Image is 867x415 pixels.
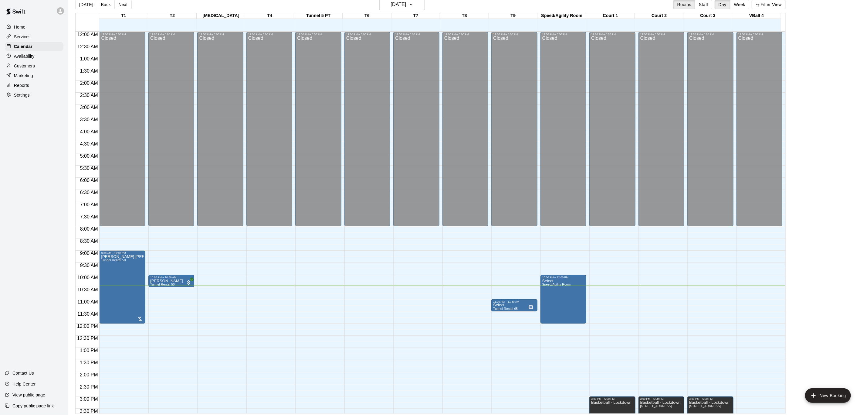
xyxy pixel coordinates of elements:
[5,32,63,41] a: Services
[78,409,100,414] span: 3:30 PM
[444,33,486,36] div: 12:00 AM – 8:00 AM
[99,13,148,19] div: T1
[101,259,126,262] span: Tunnel Rental 50'
[12,381,36,387] p: Help Center
[689,397,731,400] div: 3:00 PM – 5:00 PM
[444,36,486,228] div: Closed
[635,13,683,19] div: Court 2
[395,33,437,36] div: 12:00 AM – 8:00 AM
[640,404,672,408] span: [STREET_ADDRESS]
[99,251,145,324] div: 9:00 AM – 12:00 PM: Kendall Ryndak Samuel
[542,36,584,228] div: Closed
[5,42,63,51] a: Calendar
[79,68,100,74] span: 1:30 AM
[297,33,339,36] div: 12:00 AM – 8:00 AM
[738,36,781,228] div: Closed
[5,91,63,100] a: Settings
[687,32,733,226] div: 12:00 AM – 8:00 AM: Closed
[14,43,32,50] p: Calendar
[12,392,45,398] p: View public page
[199,33,241,36] div: 12:00 AM – 8:00 AM
[540,32,586,226] div: 12:00 AM – 8:00 AM: Closed
[493,33,535,36] div: 12:00 AM – 8:00 AM
[76,287,100,292] span: 10:30 AM
[640,36,682,228] div: Closed
[199,36,241,228] div: Closed
[591,36,633,228] div: Closed
[245,13,294,19] div: T4
[248,33,290,36] div: 12:00 AM – 8:00 AM
[5,71,63,80] a: Marketing
[537,13,586,19] div: Speed/Agility Room
[440,13,489,19] div: T8
[489,13,537,19] div: T9
[150,33,192,36] div: 12:00 AM – 8:00 AM
[295,32,341,226] div: 12:00 AM – 8:00 AM: Closed
[79,251,100,256] span: 9:00 AM
[344,32,390,226] div: 12:00 AM – 8:00 AM: Closed
[12,403,54,409] p: Copy public page link
[493,300,535,303] div: 11:00 AM – 11:30 AM
[5,81,63,90] a: Reports
[391,13,440,19] div: T7
[101,33,143,36] div: 12:00 AM – 8:00 AM
[591,397,633,400] div: 3:00 PM – 5:00 PM
[76,32,100,37] span: 12:00 AM
[14,82,29,88] p: Reports
[76,336,99,341] span: 12:30 PM
[79,105,100,110] span: 3:00 AM
[638,32,684,226] div: 12:00 AM – 8:00 AM: Closed
[79,93,100,98] span: 2:30 AM
[79,190,100,195] span: 6:30 AM
[689,33,731,36] div: 12:00 AM – 8:00 AM
[528,305,533,310] svg: Has notes
[491,299,537,311] div: 11:00 AM – 11:30 AM: Select
[14,34,31,40] p: Services
[79,226,100,232] span: 8:00 AM
[150,276,192,279] div: 10:00 AM – 10:30 AM
[79,153,100,159] span: 5:00 AM
[5,61,63,70] a: Customers
[493,36,535,228] div: Closed
[346,33,388,36] div: 12:00 AM – 8:00 AM
[491,32,537,226] div: 12:00 AM – 8:00 AM: Closed
[297,36,339,228] div: Closed
[542,276,584,279] div: 10:00 AM – 12:00 PM
[78,384,100,389] span: 2:30 PM
[76,324,99,329] span: 12:00 PM
[79,166,100,171] span: 5:30 AM
[14,53,35,59] p: Availability
[395,36,437,228] div: Closed
[343,13,391,19] div: T6
[683,13,732,19] div: Court 3
[99,32,145,226] div: 12:00 AM – 8:00 AM: Closed
[738,33,781,36] div: 12:00 AM – 8:00 AM
[442,32,488,226] div: 12:00 AM – 8:00 AM: Closed
[248,36,290,228] div: Closed
[589,32,635,226] div: 12:00 AM – 8:00 AM: Closed
[148,32,194,226] div: 12:00 AM – 8:00 AM: Closed
[542,283,571,286] span: Speed/Agility Room
[79,214,100,219] span: 7:30 AM
[12,370,34,376] p: Contact Us
[79,263,100,268] span: 9:30 AM
[586,13,635,19] div: Court 1
[78,360,100,365] span: 1:30 PM
[689,36,731,228] div: Closed
[591,33,633,36] div: 12:00 AM – 8:00 AM
[79,238,100,244] span: 8:30 AM
[493,307,518,310] span: Tunnel Rental 65'
[732,13,781,19] div: VBall 4
[246,32,292,226] div: 12:00 AM – 8:00 AM: Closed
[5,22,63,32] a: Home
[79,178,100,183] span: 6:00 AM
[148,275,194,287] div: 10:00 AM – 10:30 AM: Adam Cohn
[294,13,343,19] div: Tunnel 5 PT
[393,32,439,226] div: 12:00 AM – 8:00 AM: Closed
[78,396,100,402] span: 3:00 PM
